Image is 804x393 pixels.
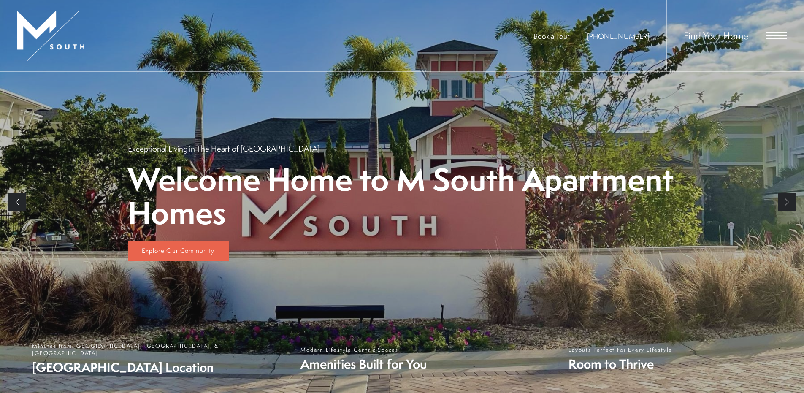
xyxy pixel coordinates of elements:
[8,193,26,211] a: Previous
[778,193,796,211] a: Next
[128,163,677,229] p: Welcome Home to M South Apartment Homes
[128,241,229,261] a: Explore Our Community
[268,325,536,393] a: Modern Lifestyle Centric Spaces
[142,246,214,255] span: Explore Our Community
[587,31,650,41] a: Call Us at 813-570-8014
[766,32,787,39] button: Open Menu
[568,346,672,353] span: Layouts Perfect For Every Lifestyle
[32,342,260,357] span: Minutes from [GEOGRAPHIC_DATA], [GEOGRAPHIC_DATA], & [GEOGRAPHIC_DATA]
[128,143,319,154] p: Exceptional Living in The Heart of [GEOGRAPHIC_DATA]
[536,325,804,393] a: Layouts Perfect For Every Lifestyle
[568,355,672,373] span: Room to Thrive
[17,11,84,61] img: MSouth
[300,346,427,353] span: Modern Lifestyle Centric Spaces
[533,31,569,41] a: Book a Tour
[684,29,748,42] a: Find Your Home
[587,31,650,41] span: [PHONE_NUMBER]
[300,355,427,373] span: Amenities Built for You
[32,359,260,376] span: [GEOGRAPHIC_DATA] Location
